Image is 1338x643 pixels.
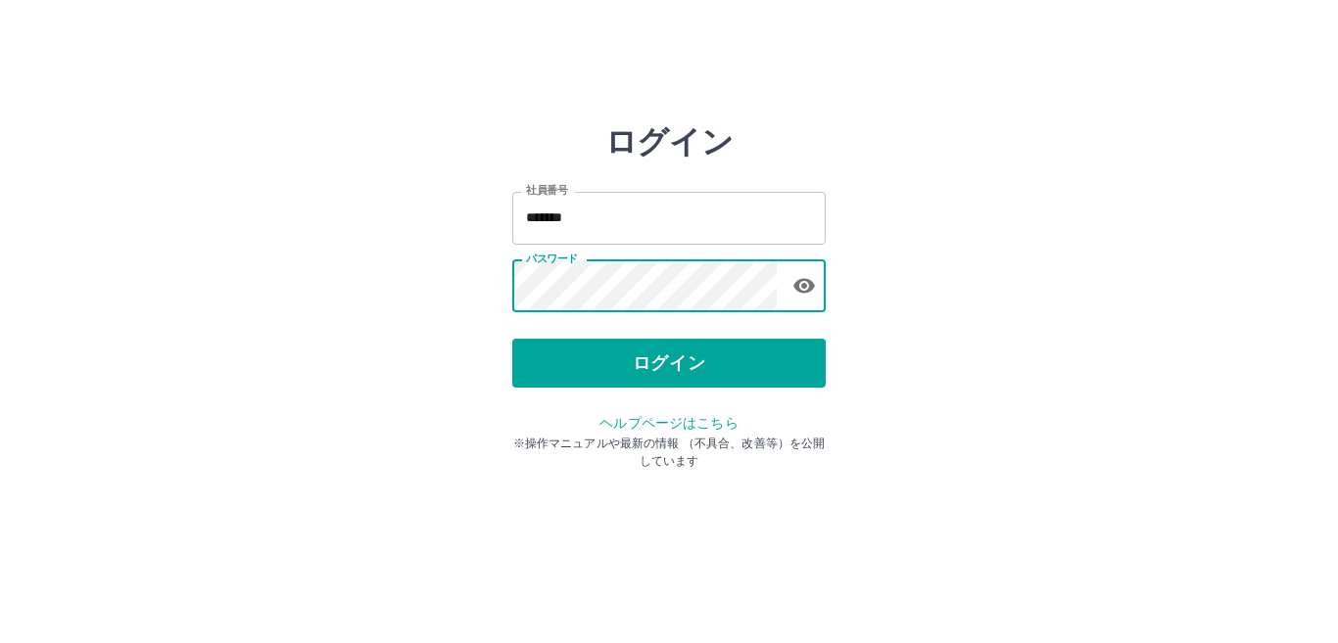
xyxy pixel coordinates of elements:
[526,252,578,266] label: パスワード
[512,435,826,470] p: ※操作マニュアルや最新の情報 （不具合、改善等）を公開しています
[599,415,738,431] a: ヘルプページはこちら
[512,339,826,388] button: ログイン
[605,123,734,161] h2: ログイン
[526,183,567,198] label: 社員番号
